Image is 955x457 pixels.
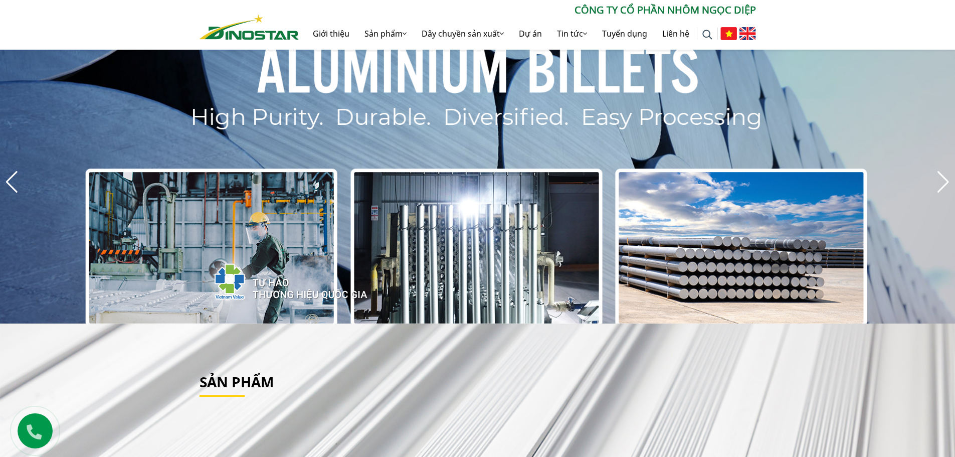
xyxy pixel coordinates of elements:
div: Next slide [936,171,950,193]
p: CÔNG TY CỔ PHẦN NHÔM NGỌC DIỆP [299,3,756,18]
img: Tiếng Việt [720,27,737,40]
a: Dự án [511,18,549,50]
img: English [739,27,756,40]
img: Nhôm Dinostar [200,15,299,40]
a: Tuyển dụng [595,18,655,50]
img: search [702,30,712,40]
a: Sản phẩm [357,18,414,50]
div: Previous slide [5,171,19,193]
a: Giới thiệu [305,18,357,50]
a: Dây chuyền sản xuất [414,18,511,50]
a: Tin tức [549,18,595,50]
a: Nhôm Dinostar [200,13,299,39]
a: Liên hệ [655,18,697,50]
a: Sản phẩm [200,372,274,391]
img: thqg [184,245,369,314]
